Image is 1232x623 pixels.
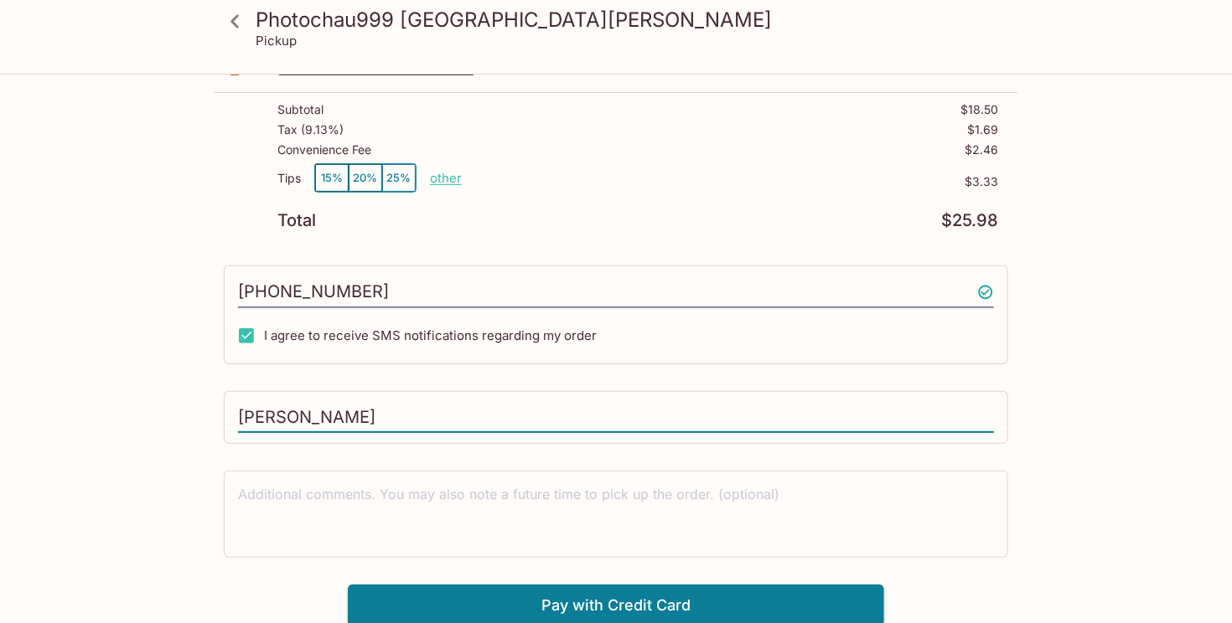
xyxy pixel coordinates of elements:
[430,170,462,186] button: other
[462,175,998,188] p: $3.33
[960,103,998,116] p: $18.50
[277,172,301,185] p: Tips
[382,164,416,192] button: 25%
[965,143,998,157] p: $2.46
[941,213,998,229] p: $25.98
[238,402,994,434] input: Enter first and last name
[277,143,371,157] p: Convenience Fee
[277,123,344,136] p: Tax ( 9.13% )
[315,164,349,192] button: 15%
[256,33,297,49] p: Pickup
[349,164,382,192] button: 20%
[277,103,324,116] p: Subtotal
[238,276,994,308] input: Enter phone number
[256,7,1005,33] h3: Photochau999 [GEOGRAPHIC_DATA][PERSON_NAME]
[264,327,597,343] span: I agree to receive SMS notifications regarding my order
[277,213,316,229] p: Total
[967,123,998,136] p: $1.69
